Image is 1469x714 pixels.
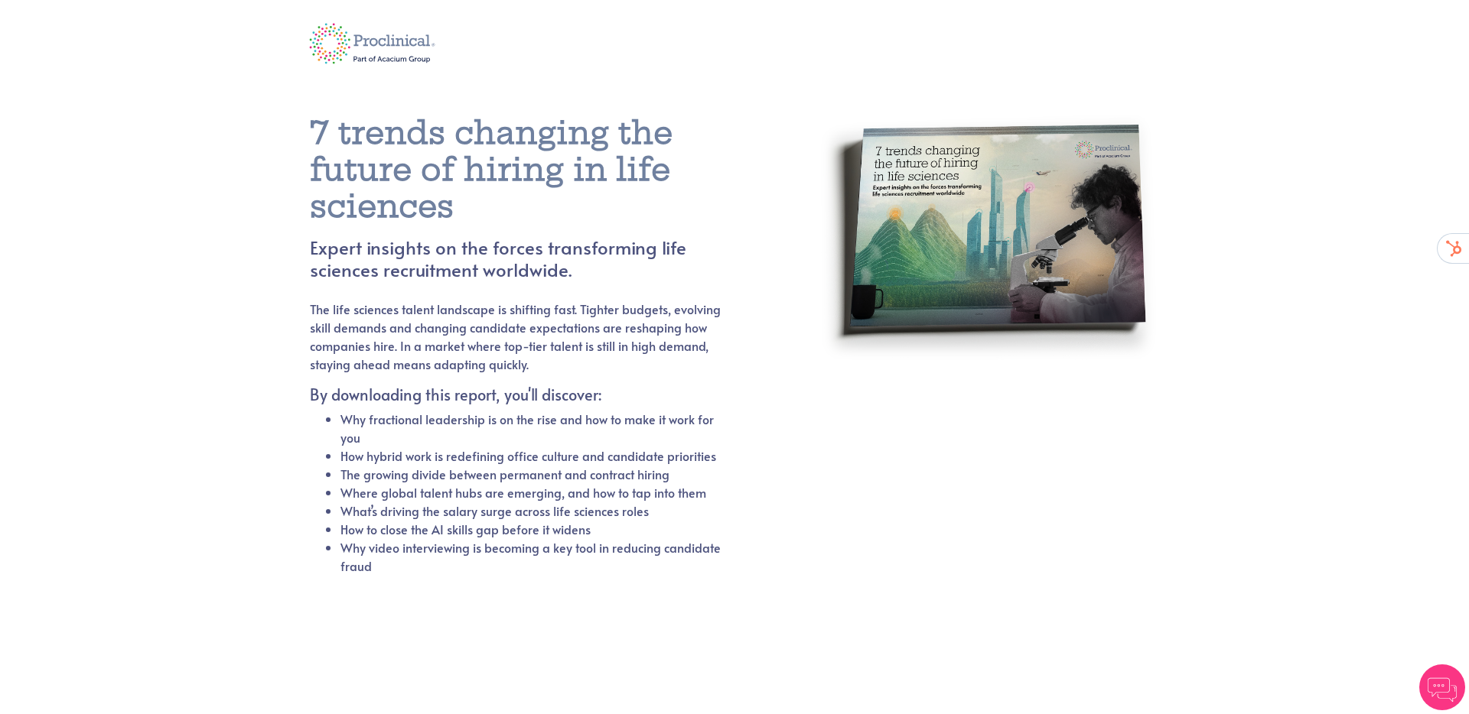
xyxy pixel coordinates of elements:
li: Where global talent hubs are emerging, and how to tap into them [340,483,722,501]
img: Chatbot [1419,664,1465,710]
li: Why fractional leadership is on the rise and how to make it work for you [340,410,722,446]
h5: By downloading this report, you'll discover: [310,385,722,404]
h4: Expert insights on the forces transforming life sciences recruitment worldwide. [310,237,759,281]
p: The life sciences talent landscape is shifting fast. Tighter budgets, evolving skill demands and ... [310,300,722,373]
li: The growing divide between permanent and contract hiring [340,465,722,483]
img: logo [298,13,446,74]
li: How to close the AI skills gap before it widens [340,520,722,538]
li: Why video interviewing is becoming a key tool in reducing candidate fraud [340,538,722,575]
li: What’s driving the salary surge across life sciences roles [340,501,722,520]
img: report cover [819,93,1159,540]
h1: 7 trends changing the future of hiring in life sciences [310,115,759,225]
li: How hybrid work is redefining office culture and candidate priorities [340,446,722,465]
